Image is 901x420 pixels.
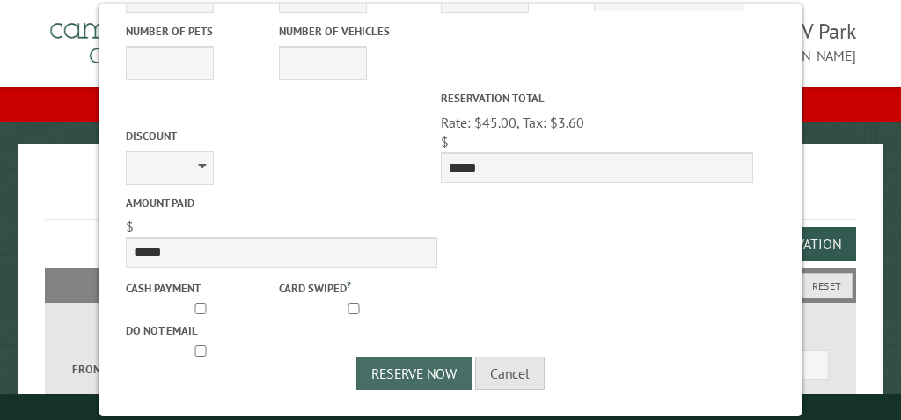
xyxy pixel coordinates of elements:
label: Card swiped [279,277,429,297]
label: Dates [72,323,257,343]
label: Number of Vehicles [279,23,429,40]
span: [PERSON_NAME]'s Big Bear RV Park [EMAIL_ADDRESS][DOMAIN_NAME] [450,17,856,66]
label: Discount [126,128,438,144]
label: From: [72,361,119,378]
span: Rate: $45.00, Tax: $3.60 [441,114,584,131]
button: Reset [801,273,853,298]
a: ? [347,278,351,291]
label: Reservation Total [441,90,753,107]
span: $ [441,133,449,151]
button: Cancel [475,357,545,390]
label: Do not email [126,322,275,339]
span: $ [126,217,134,235]
label: Amount paid [126,195,438,211]
button: Reserve Now [356,357,472,390]
h2: Filters [45,268,856,301]
label: Cash payment [126,280,275,297]
h1: Reservations [45,172,856,220]
label: Number of Pets [126,23,275,40]
img: Campground Commander [45,3,265,71]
